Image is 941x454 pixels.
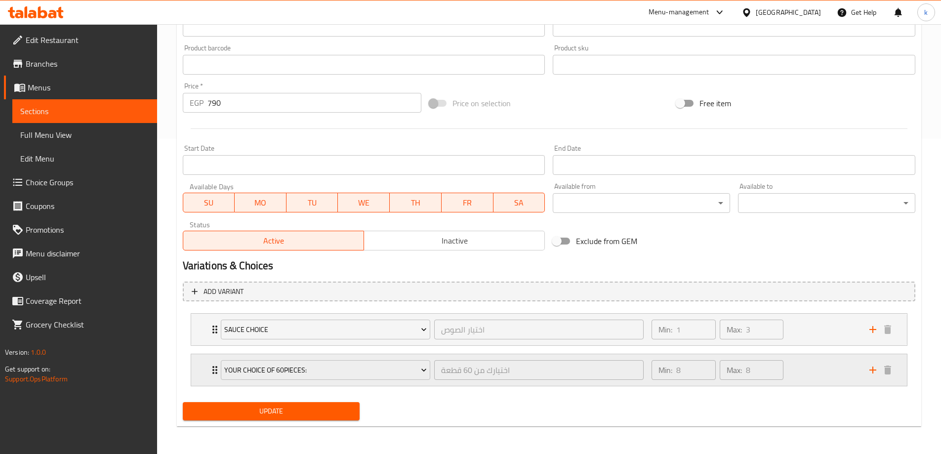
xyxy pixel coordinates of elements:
span: Full Menu View [20,129,149,141]
span: Promotions [26,224,149,236]
li: Expand [183,309,915,350]
a: Grocery Checklist [4,313,157,336]
input: Please enter product sku [553,55,915,75]
input: Please enter product barcode [183,55,545,75]
a: Edit Menu [12,147,157,170]
a: Choice Groups [4,170,157,194]
p: Max: [727,364,742,376]
div: ​ [738,193,915,213]
span: Free item [699,97,731,109]
button: FR [442,193,493,212]
span: Grocery Checklist [26,319,149,330]
button: Sauce choice [221,320,430,339]
span: Edit Restaurant [26,34,149,46]
span: 1.0.0 [31,346,46,359]
div: ​ [553,193,730,213]
button: Add variant [183,282,915,302]
button: SU [183,193,235,212]
button: TU [286,193,338,212]
span: Coupons [26,200,149,212]
span: Your Choice Of 60Pieces: [224,364,427,376]
button: MO [235,193,286,212]
p: EGP [190,97,204,109]
p: Min: [658,364,672,376]
h2: Variations & Choices [183,258,915,273]
span: Edit Menu [20,153,149,165]
span: WE [342,196,386,210]
span: SU [187,196,231,210]
span: Active [187,234,360,248]
span: k [924,7,928,18]
button: SA [493,193,545,212]
span: Exclude from GEM [576,235,637,247]
button: TH [390,193,442,212]
button: Active [183,231,364,250]
a: Full Menu View [12,123,157,147]
a: Branches [4,52,157,76]
a: Coverage Report [4,289,157,313]
a: Support.OpsPlatform [5,372,68,385]
span: Get support on: [5,363,50,375]
div: [GEOGRAPHIC_DATA] [756,7,821,18]
span: Menus [28,82,149,93]
button: delete [880,363,895,377]
button: WE [338,193,390,212]
span: TU [290,196,334,210]
span: Menu disclaimer [26,248,149,259]
span: Coverage Report [26,295,149,307]
span: Price on selection [452,97,511,109]
button: delete [880,322,895,337]
input: Please enter price [207,93,422,113]
p: Max: [727,324,742,335]
button: add [865,363,880,377]
a: Sections [12,99,157,123]
button: Your Choice Of 60Pieces: [221,360,430,380]
div: Expand [191,354,907,386]
div: Expand [191,314,907,345]
span: SA [497,196,541,210]
span: Sections [20,105,149,117]
a: Menus [4,76,157,99]
span: Inactive [368,234,541,248]
span: Sauce choice [224,324,427,336]
span: Add variant [204,286,244,298]
li: Expand [183,350,915,390]
span: Upsell [26,271,149,283]
span: MO [239,196,283,210]
button: Update [183,402,360,420]
span: Version: [5,346,29,359]
p: Min: [658,324,672,335]
a: Coupons [4,194,157,218]
a: Menu disclaimer [4,242,157,265]
a: Promotions [4,218,157,242]
button: Inactive [364,231,545,250]
span: Choice Groups [26,176,149,188]
div: Menu-management [649,6,709,18]
span: TH [394,196,438,210]
a: Edit Restaurant [4,28,157,52]
button: add [865,322,880,337]
span: FR [446,196,490,210]
span: Branches [26,58,149,70]
a: Upsell [4,265,157,289]
span: Update [191,405,352,417]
